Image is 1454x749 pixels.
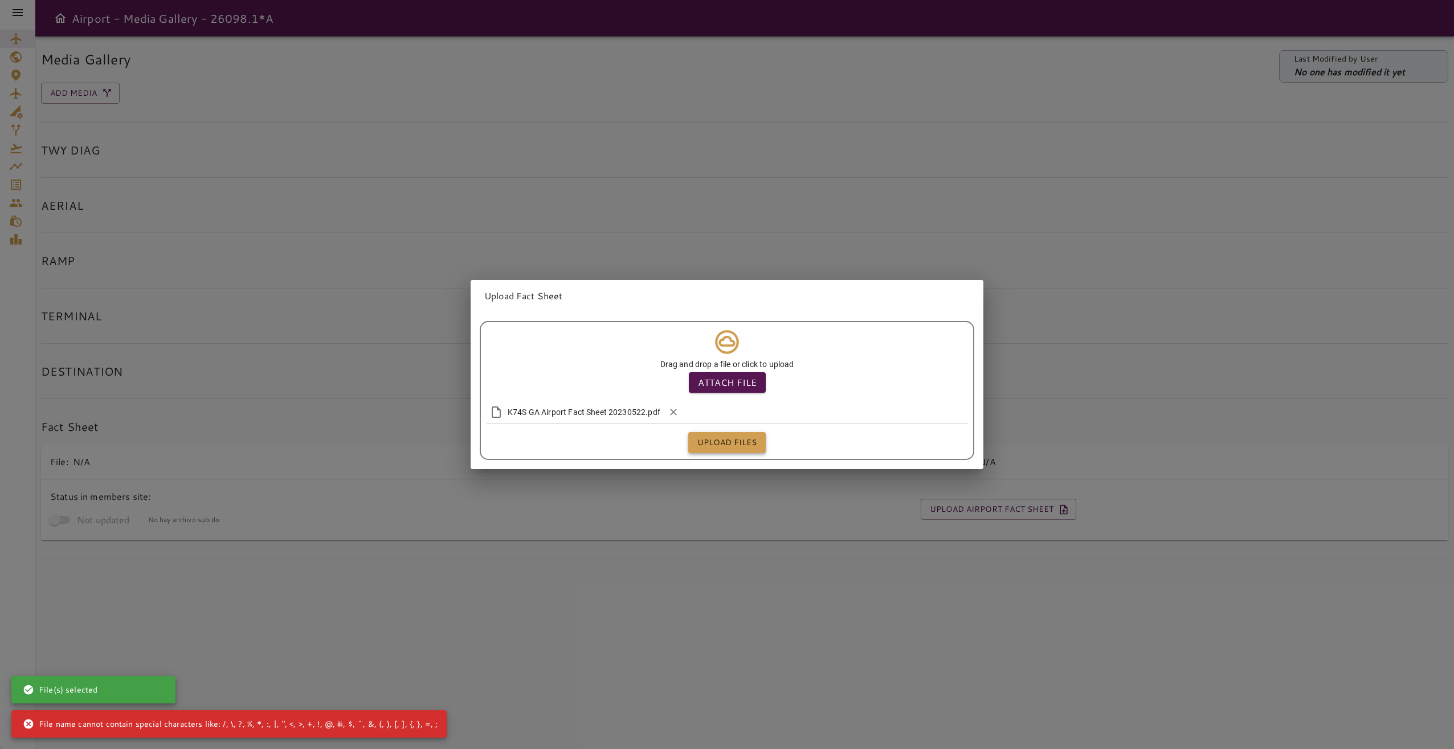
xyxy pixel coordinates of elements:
[698,376,757,389] p: Attach file
[484,289,970,303] p: Upload Fact Sheet
[23,714,438,734] div: File name cannot contain special characters like: /, \, ?, %, *, :, |, ", <, >, +, !, @, #, $, ^,...
[23,679,97,700] div: File(s) selected
[508,406,660,418] span: K74S GA Airport Fact Sheet 20230522.pdf
[688,432,766,453] button: Upload files
[689,372,766,393] button: Attach file
[660,359,794,370] p: Drag and drop a file or click to upload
